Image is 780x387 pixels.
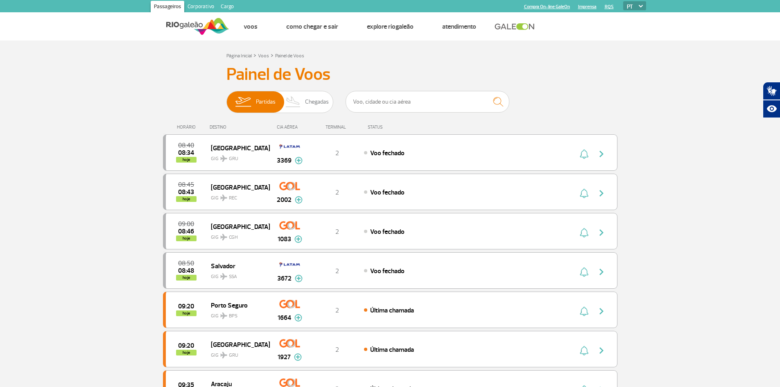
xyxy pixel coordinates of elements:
[580,228,588,238] img: sino-painel-voo.svg
[335,228,339,236] span: 2
[335,346,339,354] span: 2
[211,190,263,202] span: GIG
[178,303,194,309] span: 2025-08-27 09:20:00
[763,82,780,100] button: Abrir tradutor de língua de sinais.
[211,221,263,232] span: [GEOGRAPHIC_DATA]
[253,50,256,60] a: >
[178,150,194,156] span: 2025-08-27 08:34:00
[229,234,238,241] span: CGH
[184,1,217,14] a: Corporativo
[220,195,227,201] img: destiny_airplane.svg
[305,91,329,113] span: Chegadas
[286,23,338,31] a: Como chegar e sair
[178,260,194,266] span: 2025-08-27 08:50:00
[269,124,310,130] div: CIA AÉREA
[277,274,292,283] span: 3672
[165,124,210,130] div: HORÁRIO
[176,235,197,241] span: hoje
[335,149,339,157] span: 2
[370,346,414,354] span: Última chamada
[346,91,509,113] input: Voo, cidade ou cia aérea
[278,313,291,323] span: 1664
[370,267,405,275] span: Voo fechado
[763,82,780,118] div: Plugin de acessibilidade da Hand Talk.
[278,352,291,362] span: 1927
[211,339,263,350] span: [GEOGRAPHIC_DATA]
[278,234,291,244] span: 1083
[211,229,263,241] span: GIG
[176,196,197,202] span: hoje
[178,221,194,227] span: 2025-08-27 09:00:00
[335,188,339,197] span: 2
[176,310,197,316] span: hoje
[211,151,263,163] span: GIG
[763,100,780,118] button: Abrir recursos assistivos.
[271,50,274,60] a: >
[244,23,258,31] a: Voos
[597,267,606,277] img: seta-direita-painel-voo.svg
[370,188,405,197] span: Voo fechado
[597,188,606,198] img: seta-direita-painel-voo.svg
[211,300,263,310] span: Porto Seguro
[281,91,305,113] img: slider-desembarque
[580,188,588,198] img: sino-painel-voo.svg
[370,149,405,157] span: Voo fechado
[580,306,588,316] img: sino-painel-voo.svg
[178,189,194,195] span: 2025-08-27 08:43:32
[294,353,302,361] img: mais-info-painel-voo.svg
[258,53,269,59] a: Voos
[210,124,269,130] div: DESTINO
[229,312,237,320] span: BPS
[211,347,263,359] span: GIG
[605,4,614,9] a: RQS
[151,1,184,14] a: Passageiros
[295,275,303,282] img: mais-info-painel-voo.svg
[597,346,606,355] img: seta-direita-painel-voo.svg
[277,195,292,205] span: 2002
[178,268,194,274] span: 2025-08-27 08:48:03
[597,149,606,159] img: seta-direita-painel-voo.svg
[226,64,554,85] h3: Painel de Voos
[178,343,194,349] span: 2025-08-27 09:20:00
[229,273,237,281] span: SSA
[217,1,237,14] a: Cargo
[178,229,194,234] span: 2025-08-27 08:46:32
[176,157,197,163] span: hoje
[335,267,339,275] span: 2
[211,269,263,281] span: GIG
[370,228,405,236] span: Voo fechado
[220,352,227,358] img: destiny_airplane.svg
[178,143,194,148] span: 2025-08-27 08:40:00
[256,91,276,113] span: Partidas
[310,124,364,130] div: TERMINAL
[277,156,292,165] span: 3369
[370,306,414,315] span: Última chamada
[295,196,303,204] img: mais-info-painel-voo.svg
[220,155,227,162] img: destiny_airplane.svg
[578,4,597,9] a: Imprensa
[176,275,197,281] span: hoje
[597,306,606,316] img: seta-direita-painel-voo.svg
[442,23,476,31] a: Atendimento
[335,306,339,315] span: 2
[211,308,263,320] span: GIG
[580,267,588,277] img: sino-painel-voo.svg
[294,314,302,321] img: mais-info-painel-voo.svg
[220,312,227,319] img: destiny_airplane.svg
[211,143,263,153] span: [GEOGRAPHIC_DATA]
[211,182,263,192] span: [GEOGRAPHIC_DATA]
[367,23,414,31] a: Explore RIOgaleão
[294,235,302,243] img: mais-info-painel-voo.svg
[580,346,588,355] img: sino-painel-voo.svg
[524,4,570,9] a: Compra On-line GaleOn
[229,195,237,202] span: REC
[229,352,238,359] span: GRU
[211,260,263,271] span: Salvador
[220,234,227,240] img: destiny_airplane.svg
[295,157,303,164] img: mais-info-painel-voo.svg
[178,182,194,188] span: 2025-08-27 08:45:00
[220,273,227,280] img: destiny_airplane.svg
[580,149,588,159] img: sino-painel-voo.svg
[230,91,256,113] img: slider-embarque
[176,350,197,355] span: hoje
